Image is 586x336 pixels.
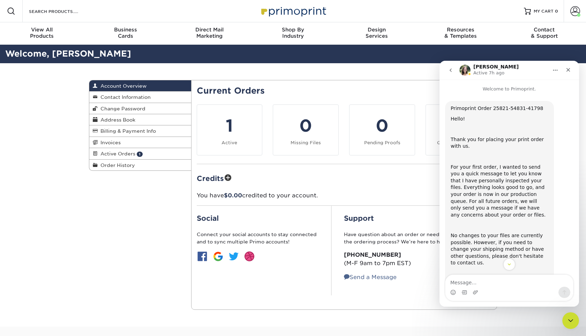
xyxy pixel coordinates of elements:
[228,251,239,262] img: btn-twitter.jpg
[137,152,143,157] span: 1
[6,40,134,287] div: Julie says…
[89,92,191,103] a: Contact Information
[197,173,492,183] h2: Credits
[84,27,167,33] span: Business
[89,137,191,148] a: Invoices
[335,22,419,45] a: DesignServices
[167,27,251,33] span: Direct Mail
[11,171,109,206] div: No changes to your files are currently possible. However, if you need to change your shipping met...
[502,22,586,45] a: Contact& Support
[258,3,328,19] img: Primoprint
[89,160,191,170] a: Order History
[64,198,76,210] button: Scroll to bottom
[6,40,114,272] div: Primoprint Order 25821-54831-41798Hello!Thank you for placing your print order with us.For your f...
[277,113,334,138] div: 0
[167,22,251,45] a: Direct MailMarketing
[419,27,502,33] span: Resources
[212,251,224,262] img: btn-google.jpg
[335,27,419,33] span: Design
[197,104,263,155] a: 1 Active
[430,113,487,138] div: 0
[89,103,191,114] a: Change Password
[89,80,191,92] a: Account Overview
[201,113,258,138] div: 1
[419,22,502,45] a: Resources& Templates
[89,125,191,137] a: Billing & Payment Info
[6,214,134,226] textarea: Message…
[89,148,191,159] a: Active Orders 1
[11,55,109,62] div: Hello!
[11,44,109,51] div: Primoprint Order 25821-54831-41798
[89,114,191,125] a: Address Book
[437,140,480,145] small: Quality Assurance
[335,27,419,39] div: Services
[344,231,491,245] p: Have question about an order or need help assistance with the ordering process? We’re here to help:
[344,251,401,258] strong: [PHONE_NUMBER]
[98,128,156,134] span: Billing & Payment Info
[244,251,255,262] img: btn-dribbble.jpg
[119,226,131,237] button: Send a message…
[11,229,16,234] button: Emoji picker
[419,27,502,39] div: & Templates
[562,312,579,329] iframe: Intercom live chat
[344,274,397,280] a: Send a Message
[349,104,415,155] a: 0 Pending Proofs
[291,140,321,145] small: Missing Files
[167,27,251,39] div: Marketing
[224,192,242,199] span: $0.00
[22,229,28,234] button: Gif picker
[197,231,319,245] p: Connect your social accounts to stay connected and to sync multiple Primo accounts!
[251,27,335,39] div: Industry
[98,106,145,111] span: Change Password
[98,117,135,123] span: Address Book
[344,251,491,268] p: (M-F 9am to 7pm EST)
[33,229,39,234] button: Upload attachment
[534,8,554,14] span: MY CART
[439,61,579,307] iframe: Intercom live chat
[502,27,586,33] span: Contact
[197,214,319,222] h2: Social
[555,9,558,14] span: 0
[344,214,491,222] h2: Support
[98,162,135,168] span: Order History
[197,86,492,96] h2: Current Orders
[197,251,208,262] img: btn-facebook.jpg
[28,7,96,15] input: SEARCH PRODUCTS.....
[98,83,146,89] span: Account Overview
[98,140,121,145] span: Invoices
[11,103,109,158] div: For your first order, I wanted to send you a quick message to let you know that I have personally...
[364,140,400,145] small: Pending Proofs
[197,191,492,200] p: You have credited to your account.
[426,104,491,155] a: 0 Quality Assurance
[273,104,339,155] a: 0 Missing Files
[98,94,151,100] span: Contact Information
[502,27,586,39] div: & Support
[2,315,59,334] iframe: Google Customer Reviews
[84,27,167,39] div: Cards
[11,75,109,89] div: Thank you for placing your print order with us.
[221,140,237,145] small: Active
[98,151,135,156] span: Active Orders
[84,22,167,45] a: BusinessCards
[251,22,335,45] a: Shop ByIndustry
[354,113,411,138] div: 0
[251,27,335,33] span: Shop By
